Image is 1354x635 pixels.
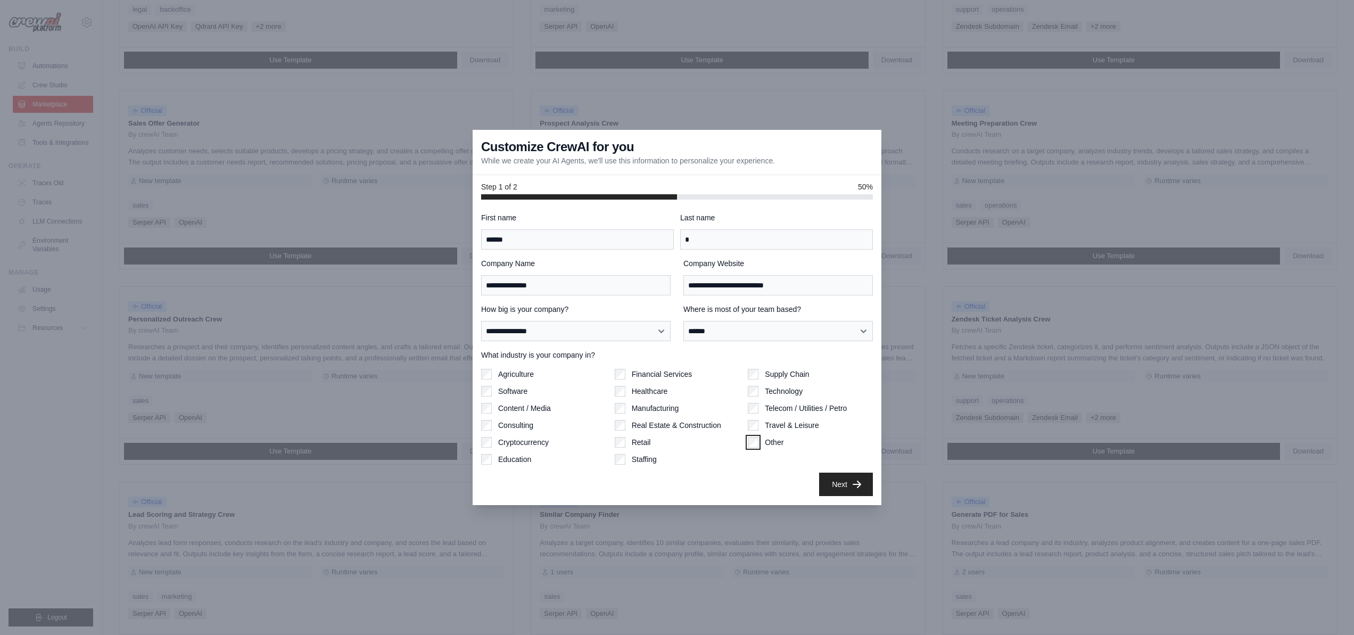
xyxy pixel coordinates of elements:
[632,403,679,414] label: Manufacturing
[765,403,847,414] label: Telecom / Utilities / Petro
[632,454,657,465] label: Staffing
[858,182,873,192] span: 50%
[481,304,671,315] label: How big is your company?
[632,420,721,431] label: Real Estate & Construction
[765,420,819,431] label: Travel & Leisure
[765,437,783,448] label: Other
[680,212,873,223] label: Last name
[481,155,775,166] p: While we create your AI Agents, we'll use this information to personalize your experience.
[498,437,549,448] label: Cryptocurrency
[481,350,873,360] label: What industry is your company in?
[481,138,634,155] h3: Customize CrewAI for you
[498,403,551,414] label: Content / Media
[498,420,533,431] label: Consulting
[819,473,873,496] button: Next
[481,212,674,223] label: First name
[683,304,873,315] label: Where is most of your team based?
[498,386,527,397] label: Software
[632,369,692,380] label: Financial Services
[683,258,873,269] label: Company Website
[498,454,531,465] label: Education
[481,258,671,269] label: Company Name
[481,182,517,192] span: Step 1 of 2
[765,386,803,397] label: Technology
[765,369,809,380] label: Supply Chain
[632,386,668,397] label: Healthcare
[498,369,534,380] label: Agriculture
[632,437,651,448] label: Retail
